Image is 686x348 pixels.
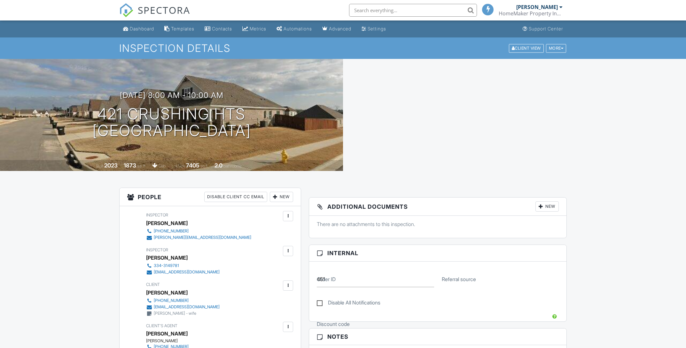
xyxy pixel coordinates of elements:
[120,188,301,206] h3: People
[146,263,220,269] a: 334-3149781
[250,26,266,31] div: Metrics
[223,164,242,168] span: bathrooms
[146,297,220,304] a: [PHONE_NUMBER]
[146,329,188,338] a: [PERSON_NAME]
[172,164,185,168] span: Lot Size
[119,3,133,17] img: The Best Home Inspection Software - Spectora
[509,44,544,53] div: Client View
[516,4,558,10] div: [PERSON_NAME]
[146,323,177,328] span: Client's Agent
[171,26,194,31] div: Templates
[309,245,566,262] h3: Internal
[442,276,476,283] label: Referral source
[212,26,232,31] div: Contacts
[104,162,118,169] div: 2023
[154,235,251,240] div: [PERSON_NAME][EMAIL_ADDRESS][DOMAIN_NAME]
[124,162,136,169] div: 1873
[204,192,267,202] div: Disable Client CC Email
[535,201,559,212] div: New
[240,23,269,35] a: Metrics
[154,311,196,316] div: [PERSON_NAME] - wife
[159,164,166,168] span: slab
[146,247,168,252] span: Inspector
[146,269,220,275] a: [EMAIL_ADDRESS][DOMAIN_NAME]
[130,26,154,31] div: Dashboard
[146,253,188,263] div: [PERSON_NAME]
[349,4,477,17] input: Search everything...
[154,304,220,310] div: [EMAIL_ADDRESS][DOMAIN_NAME]
[320,23,354,35] a: Advanced
[317,300,380,308] label: Disable All Notifications
[120,91,223,100] h3: [DATE] 8:00 am - 10:00 am
[154,229,189,234] div: [PHONE_NUMBER]
[529,26,563,31] div: Support Center
[146,228,251,234] a: [PHONE_NUMBER]
[214,162,222,169] div: 2.0
[309,328,566,345] h3: Notes
[146,288,188,297] div: [PERSON_NAME]
[146,213,168,217] span: Inspector
[186,162,199,169] div: 7405
[137,164,146,168] span: sq. ft.
[146,304,220,310] a: [EMAIL_ADDRESS][DOMAIN_NAME]
[146,218,188,228] div: [PERSON_NAME]
[92,106,251,140] h1: 421 Crushing Hts [GEOGRAPHIC_DATA]
[546,44,566,53] div: More
[202,23,235,35] a: Contacts
[154,298,189,303] div: [PHONE_NUMBER]
[119,9,190,22] a: SPECTORA
[154,270,220,275] div: [EMAIL_ADDRESS][DOMAIN_NAME]
[520,23,565,35] a: Support Center
[309,198,566,216] h3: Additional Documents
[499,10,563,17] div: HomeMaker Property Inspections
[359,23,389,35] a: Settings
[146,234,251,241] a: [PERSON_NAME][EMAIL_ADDRESS][DOMAIN_NAME]
[274,23,315,35] a: Automations (Basic)
[146,338,225,344] div: [PERSON_NAME]
[329,26,351,31] div: Advanced
[200,164,208,168] span: sq.ft.
[138,3,190,17] span: SPECTORA
[162,23,197,35] a: Templates
[284,26,312,31] div: Automations
[317,320,350,328] label: Discount code
[154,263,179,268] div: 334-3149781
[508,45,545,50] a: Client View
[270,192,293,202] div: New
[121,23,157,35] a: Dashboard
[96,164,103,168] span: Built
[317,276,336,283] label: Order ID
[119,43,567,54] h1: Inspection Details
[368,26,386,31] div: Settings
[317,221,559,228] p: There are no attachments to this inspection.
[146,282,160,287] span: Client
